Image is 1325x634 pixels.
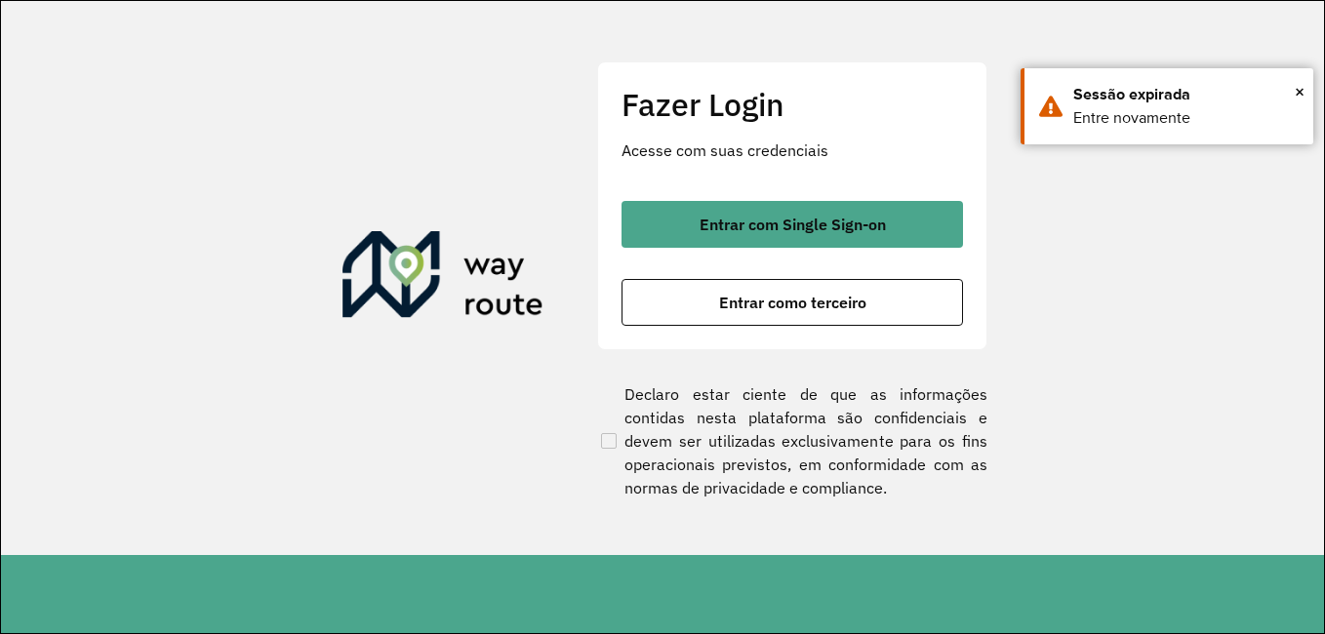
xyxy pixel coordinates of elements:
[1073,83,1299,106] div: Sessão expirada
[1073,106,1299,130] div: Entre novamente
[1295,77,1305,106] span: ×
[597,382,987,499] label: Declaro estar ciente de que as informações contidas nesta plataforma são confidenciais e devem se...
[622,139,963,162] p: Acesse com suas credenciais
[719,295,866,310] span: Entrar como terceiro
[700,217,886,232] span: Entrar com Single Sign-on
[622,201,963,248] button: button
[622,86,963,123] h2: Fazer Login
[1295,77,1305,106] button: Close
[342,231,543,325] img: Roteirizador AmbevTech
[622,279,963,326] button: button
